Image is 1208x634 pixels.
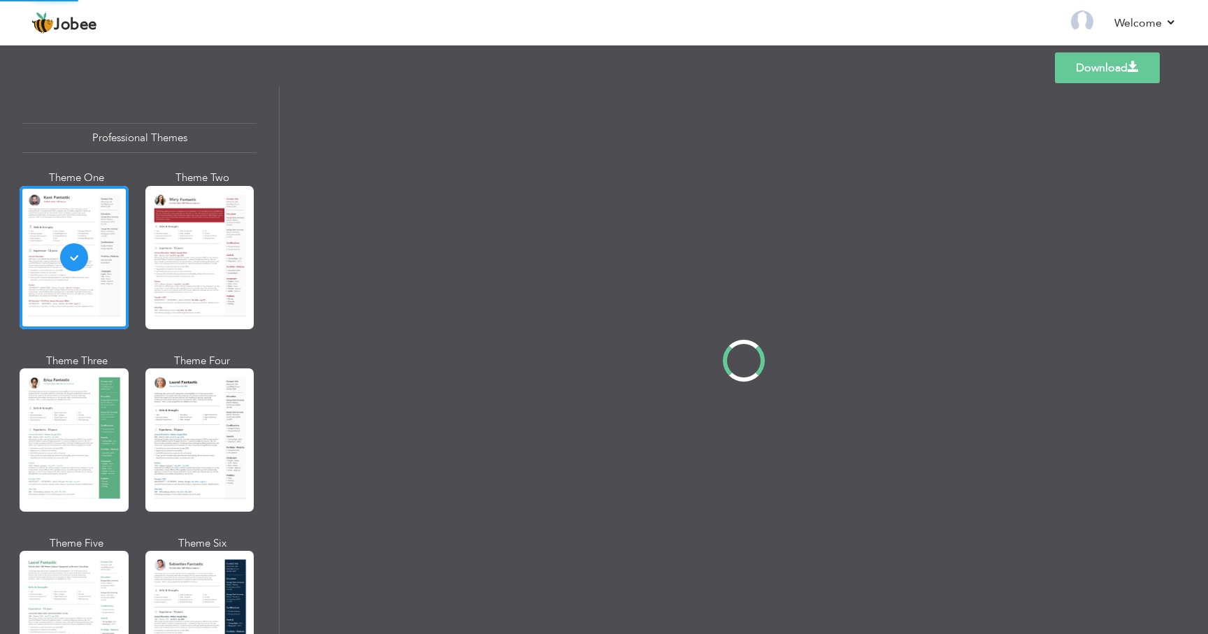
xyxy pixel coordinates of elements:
[1071,10,1093,33] img: Profile Img
[1114,15,1177,31] a: Welcome
[31,12,54,34] img: jobee.io
[1055,52,1160,83] a: Download
[31,12,97,34] a: Jobee
[54,17,97,33] span: Jobee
